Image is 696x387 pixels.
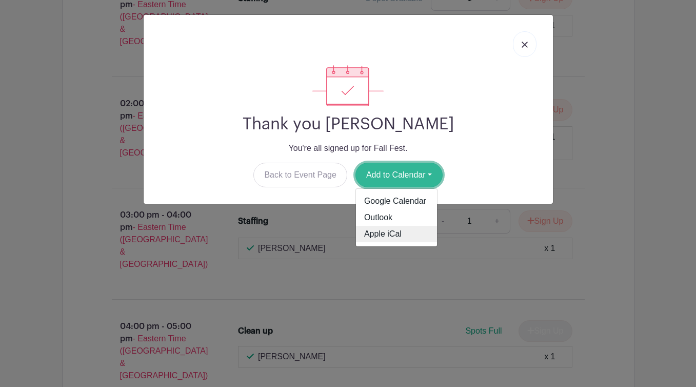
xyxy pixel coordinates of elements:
[312,65,383,106] img: signup_complete-c468d5dda3e2740ee63a24cb0ba0d3ce5d8a4ecd24259e683200fb1569d990c8.svg
[152,142,545,154] p: You're all signed up for Fall Fest.
[355,163,443,187] button: Add to Calendar
[152,114,545,134] h2: Thank you [PERSON_NAME]
[522,42,528,48] img: close_button-5f87c8562297e5c2d7936805f587ecaba9071eb48480494691a3f1689db116b3.svg
[356,193,437,209] a: Google Calendar
[253,163,347,187] a: Back to Event Page
[356,226,437,242] a: Apple iCal
[356,209,437,226] a: Outlook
